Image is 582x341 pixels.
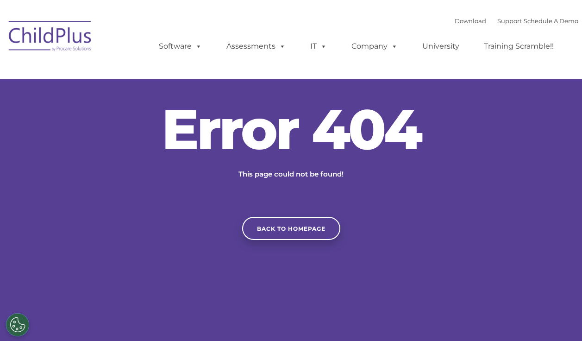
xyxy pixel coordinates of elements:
button: Cookies Settings [6,313,29,336]
p: This page could not be found! [194,169,388,180]
a: IT [301,37,336,56]
a: Schedule A Demo [524,17,578,25]
a: Training Scramble!! [475,37,563,56]
a: University [413,37,469,56]
font: | [455,17,578,25]
a: Company [342,37,407,56]
a: Support [497,17,522,25]
a: Back to homepage [242,217,340,240]
a: Software [150,37,211,56]
h2: Error 404 [152,101,430,157]
a: Download [455,17,486,25]
img: ChildPlus by Procare Solutions [4,14,97,61]
a: Assessments [217,37,295,56]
